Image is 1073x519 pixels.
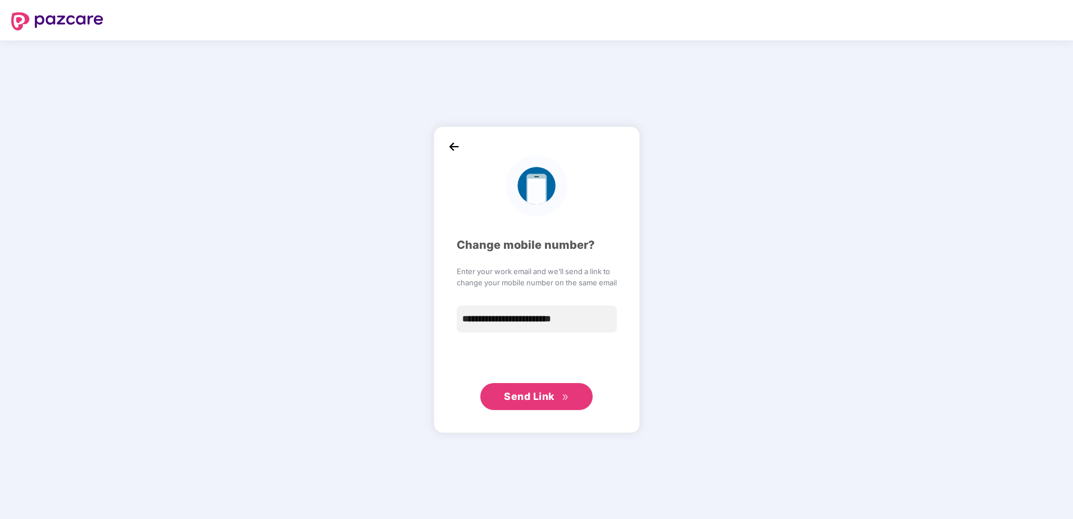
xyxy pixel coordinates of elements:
span: double-right [562,394,569,401]
img: logo [11,12,103,30]
div: Change mobile number? [457,236,617,254]
button: Send Linkdouble-right [480,383,593,410]
span: Enter your work email and we’ll send a link to [457,266,617,277]
img: back_icon [445,138,462,155]
img: logo [506,155,567,216]
span: Send Link [504,390,554,402]
span: change your mobile number on the same email [457,277,617,288]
